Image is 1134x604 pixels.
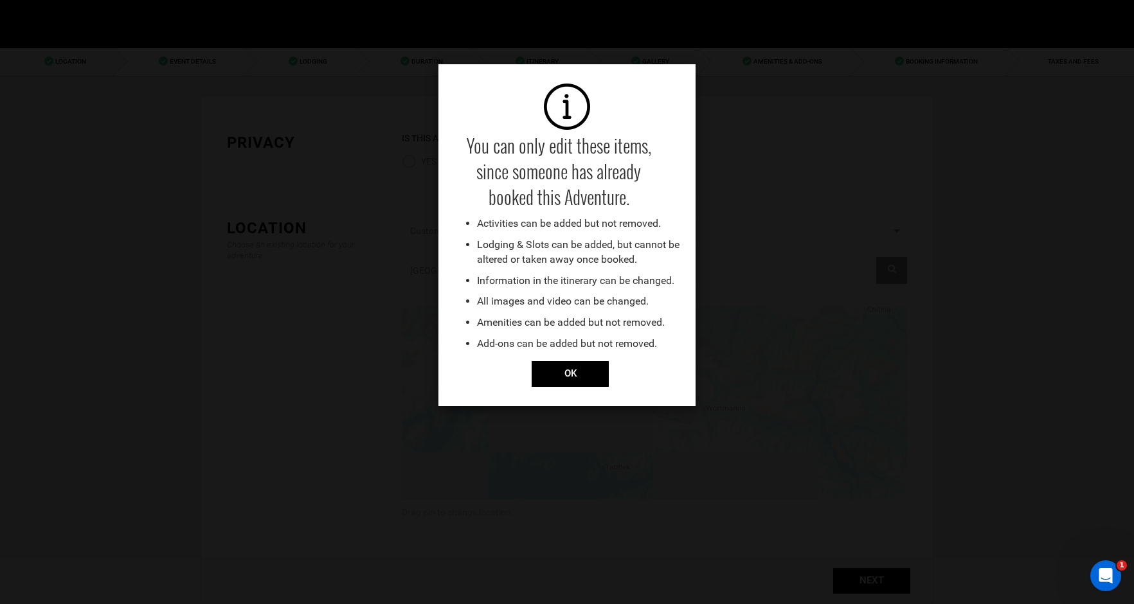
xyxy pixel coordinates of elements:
[477,271,683,292] li: Information in the itinerary can be changed.
[525,367,609,379] a: Close
[1090,560,1121,591] iframe: Intercom live chat
[477,235,683,271] li: Lodging & Slots can be added, but cannot be altered or taken away once booked.
[544,84,590,130] img: images
[477,291,683,312] li: All images and video can be changed.
[532,361,609,387] input: OK
[1117,560,1127,571] span: 1
[477,333,683,355] li: Add-ons can be added but not removed.
[477,312,683,333] li: Amenities can be added but not removed.
[477,213,683,235] li: Activities can be added but not removed.
[451,130,667,213] h4: You can only edit these items, since someone has already booked this Adventure.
